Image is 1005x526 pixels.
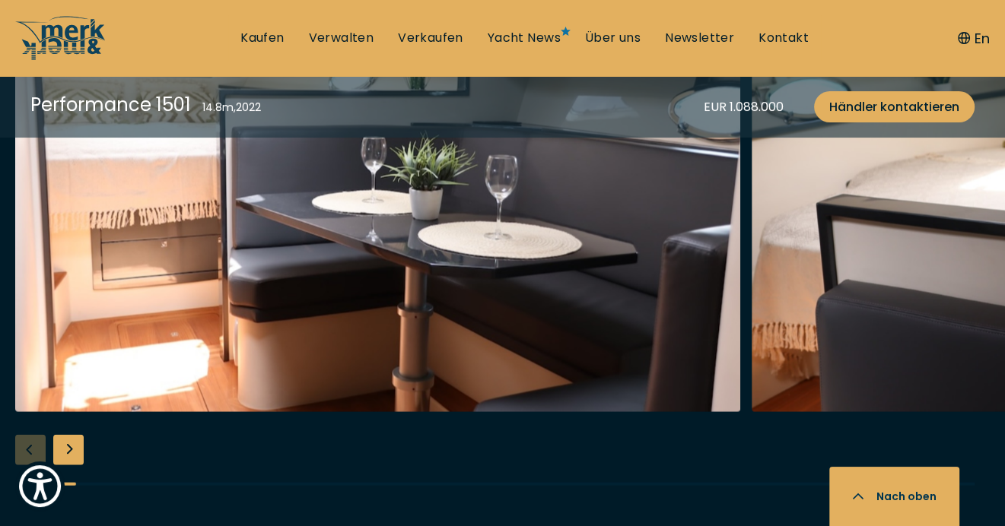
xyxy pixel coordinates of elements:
[202,100,261,116] div: 14.8 m , 2022
[240,30,284,46] a: Kaufen
[15,461,65,511] button: Show Accessibility Preferences
[704,97,784,116] div: EUR 1.088.000
[665,30,734,46] a: Newsletter
[398,30,463,46] a: Verkaufen
[30,91,191,118] div: Performance 1501
[585,30,641,46] a: Über uns
[53,435,84,465] div: Next slide
[488,30,561,46] a: Yacht News
[309,30,374,46] a: Verwalten
[829,97,959,116] span: Händler kontaktieren
[759,30,809,46] a: Kontakt
[958,28,990,49] button: En
[814,91,975,122] a: Händler kontaktieren
[829,467,959,526] button: Nach oben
